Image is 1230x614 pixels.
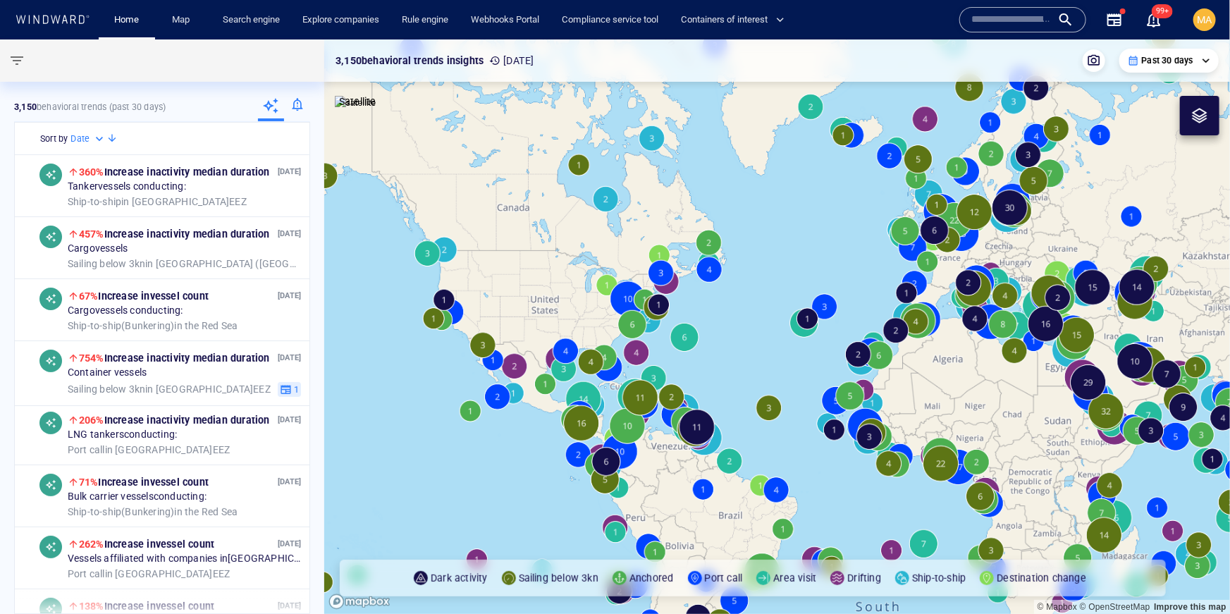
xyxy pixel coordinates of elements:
p: Area visit [773,570,816,587]
span: 67% [79,290,99,302]
p: [DATE] [489,52,534,69]
div: Past 30 days [1128,54,1210,67]
span: Increase in activity median duration [79,415,270,426]
a: Map feedback [1154,602,1226,612]
span: 262% [79,539,104,550]
img: satellite [335,96,376,110]
span: Port call [68,567,105,579]
span: Container vessels [68,367,147,379]
button: MA [1191,6,1219,34]
span: 457% [79,228,104,240]
span: Port call [68,443,105,455]
span: Containers of interest [681,12,785,28]
span: Increase in activity median duration [79,166,270,178]
span: Bulk carrier vessels conducting: [68,491,207,503]
span: Sailing below 3kn [68,383,145,394]
span: Tanker vessels conducting: [68,180,186,193]
p: Destination change [997,570,1086,587]
iframe: Chat [1170,551,1219,603]
a: Map [166,8,200,32]
button: 1 [278,381,301,397]
span: MA [1198,14,1212,25]
p: 3,150 behavioral trends insights [336,52,484,69]
span: Sailing below 3kn [68,257,145,269]
p: [DATE] [278,475,301,489]
a: 99+ [1143,8,1165,31]
strong: 3,150 [14,102,37,112]
span: 360% [79,166,104,178]
a: Search engine [217,8,285,32]
span: in [GEOGRAPHIC_DATA] EEZ [68,567,230,580]
h6: Date [70,132,90,146]
span: Ship-to-ship ( Bunkering ) [68,505,175,517]
span: 754% [79,352,104,364]
span: in [GEOGRAPHIC_DATA] EEZ [68,195,247,208]
button: Home [104,8,149,32]
span: Increase in vessel count [79,477,209,488]
p: [DATE] [278,413,301,426]
span: in the Red Sea [68,505,238,518]
span: Cargo vessels conducting: [68,305,183,317]
p: Ship-to-ship [912,570,966,587]
p: Sailing below 3kn [519,570,598,587]
span: in [GEOGRAPHIC_DATA] ([GEOGRAPHIC_DATA]) EEZ [68,257,301,270]
a: Compliance service tool [556,8,664,32]
p: Dark activity [431,570,488,587]
p: [DATE] [278,351,301,364]
a: Webhooks Portal [465,8,545,32]
div: Notification center [1145,11,1162,28]
p: behavioral trends (Past 30 days) [14,101,166,113]
canvas: Map [324,39,1230,614]
p: Port call [705,570,743,587]
span: 99+ [1152,4,1173,18]
span: Ship-to-ship [68,195,121,207]
a: Rule engine [396,8,454,32]
h6: Sort by [40,132,68,146]
p: [DATE] [278,289,301,302]
p: Anchored [629,570,674,587]
button: Map [161,8,206,32]
p: [DATE] [278,537,301,551]
span: Increase in activity median duration [79,228,270,240]
a: Home [109,8,145,32]
button: 99+ [1145,11,1162,28]
span: 71% [79,477,99,488]
span: Vessels affiliated with companies in [GEOGRAPHIC_DATA] conducting: [68,553,301,565]
p: Drifting [847,570,881,587]
span: Increase in vessel count [79,539,214,550]
span: in the Red Sea [68,319,238,332]
span: 1 [292,383,299,395]
span: Increase in vessel count [79,290,209,302]
div: Date [70,132,106,146]
p: [DATE] [278,227,301,240]
span: Increase in activity median duration [79,352,270,364]
span: Ship-to-ship ( Bunkering ) [68,319,175,331]
p: [DATE] [278,165,301,178]
a: Mapbox logo [328,594,390,610]
span: in [GEOGRAPHIC_DATA] EEZ [68,383,271,395]
a: Mapbox [1038,602,1077,612]
span: LNG tankers conducting: [68,429,177,441]
a: Explore companies [297,8,385,32]
a: OpenStreetMap [1080,602,1150,612]
p: Past 30 days [1142,54,1193,67]
span: 206% [79,415,104,426]
span: Cargo vessels [68,242,128,255]
span: in [GEOGRAPHIC_DATA] EEZ [68,443,230,456]
p: Satellite [339,93,376,110]
button: Containers of interest [675,8,797,32]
